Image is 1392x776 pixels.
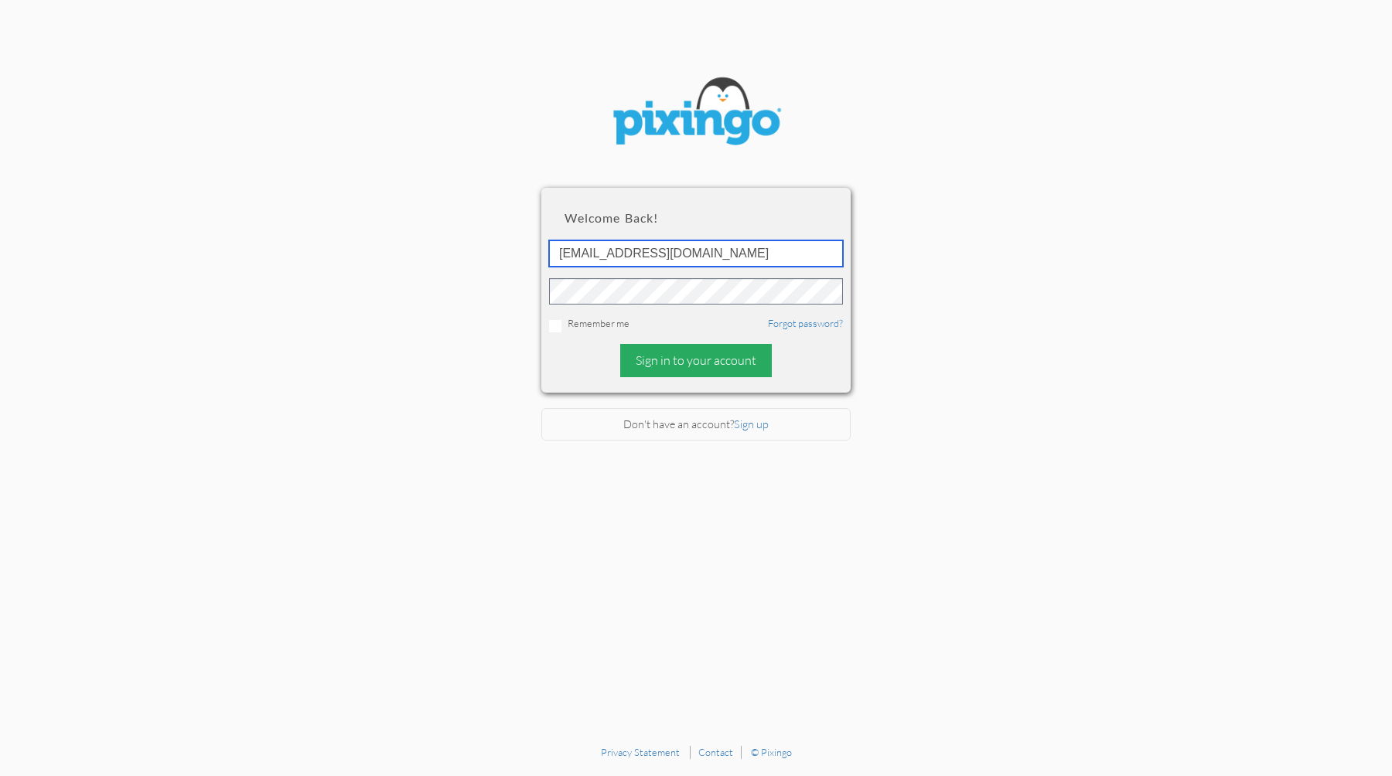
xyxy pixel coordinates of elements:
[601,746,680,758] a: Privacy Statement
[698,746,733,758] a: Contact
[549,240,843,267] input: ID or Email
[768,317,843,329] a: Forgot password?
[549,316,843,332] div: Remember me
[620,344,772,377] div: Sign in to your account
[751,746,792,758] a: © Pixingo
[734,417,769,431] a: Sign up
[565,211,827,225] h2: Welcome back!
[603,70,789,157] img: pixingo logo
[541,408,851,441] div: Don't have an account?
